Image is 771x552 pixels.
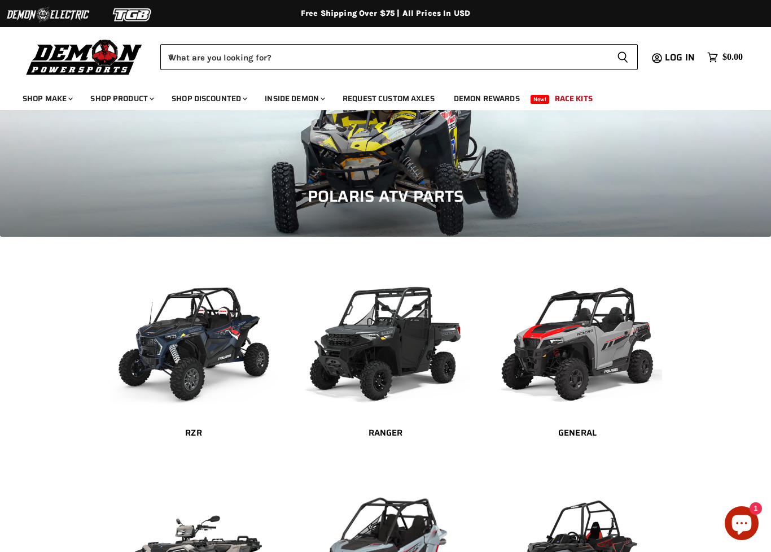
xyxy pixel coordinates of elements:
[493,271,662,412] img: General
[163,87,254,110] a: Shop Discounted
[531,95,550,104] span: New!
[301,271,470,412] img: Ranger
[608,44,638,70] button: Search
[82,87,161,110] a: Shop Product
[14,87,80,110] a: Shop Make
[6,4,90,25] img: Demon Electric Logo 2
[722,52,743,63] span: $0.00
[702,49,748,66] a: $0.00
[90,4,175,25] img: TGB Logo 2
[160,44,608,70] input: When autocomplete results are available use up and down arrows to review and enter to select
[665,50,695,64] span: Log in
[160,44,638,70] form: Product
[14,82,740,110] ul: Main menu
[445,87,528,110] a: Demon Rewards
[301,420,470,446] a: Ranger
[256,87,332,110] a: Inside Demon
[23,37,146,77] img: Demon Powersports
[721,506,762,543] inbox-online-store-chat: Shopify online store chat
[334,87,443,110] a: Request Custom Axles
[493,420,662,446] a: General
[109,271,278,412] img: RZR
[493,427,662,439] h2: General
[660,53,702,63] a: Log in
[109,427,278,439] h2: RZR
[301,427,470,439] h2: Ranger
[109,420,278,446] a: RZR
[546,87,601,110] a: Race Kits
[17,187,754,206] h1: Polaris ATV Parts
